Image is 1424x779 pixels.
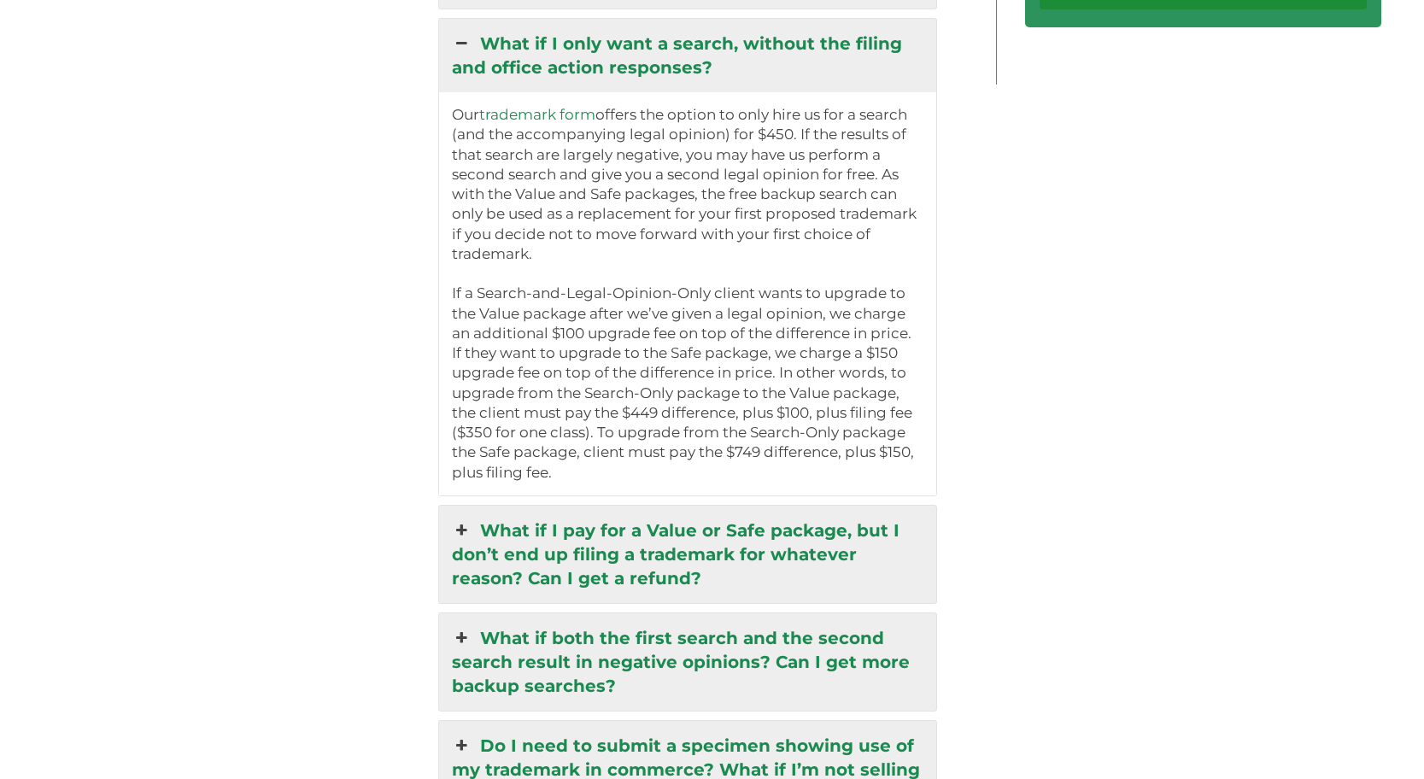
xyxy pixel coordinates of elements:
a: What if I only want a search, without the filing and office action responses? [439,19,935,92]
a: What if both the first search and the second search result in negative opinions? Can I get more b... [439,613,935,711]
a: trademark form [479,106,595,123]
a: What if I pay for a Value or Safe package, but I don’t end up filing a trademark for whatever rea... [439,506,935,603]
div: What if I only want a search, without the filing and office action responses? [439,92,935,495]
p: Our offers the option to only hire us for a search (and the accompanying legal opinion) for $450.... [452,105,923,483]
